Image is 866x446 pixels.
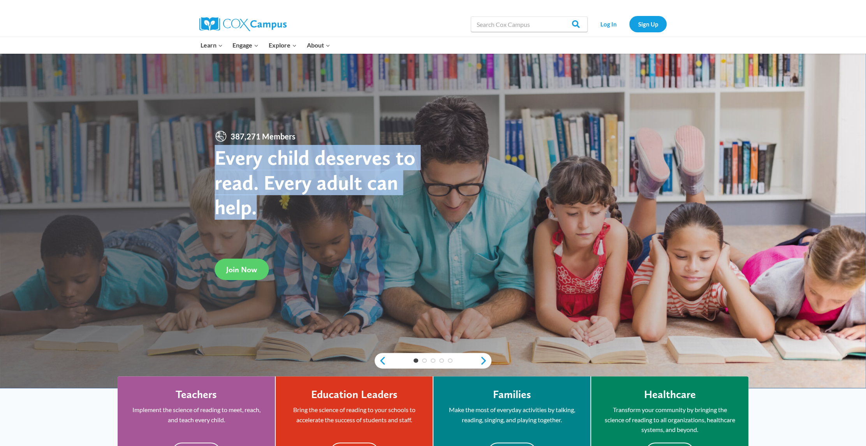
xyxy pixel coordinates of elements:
p: Bring the science of reading to your schools to accelerate the success of students and staff. [287,405,421,425]
h4: Teachers [176,388,217,401]
a: Join Now [215,259,269,280]
h4: Families [493,388,531,401]
button: Child menu of Explore [264,37,302,53]
h4: Healthcare [644,388,696,401]
a: 5 [448,358,452,363]
span: 387,271 Members [227,130,299,143]
p: Implement the science of reading to meet, reach, and teach every child. [129,405,263,425]
a: Log In [591,16,625,32]
nav: Primary Navigation [195,37,335,53]
p: Make the most of everyday activities by talking, reading, singing, and playing together. [445,405,579,425]
a: 1 [414,358,418,363]
a: 2 [422,358,427,363]
a: 4 [439,358,444,363]
a: 3 [431,358,435,363]
span: Join Now [226,265,257,274]
p: Transform your community by bringing the science of reading to all organizations, healthcare syst... [603,405,737,435]
a: Sign Up [629,16,667,32]
a: previous [375,356,386,365]
nav: Secondary Navigation [591,16,667,32]
h4: Education Leaders [311,388,398,401]
div: content slider buttons [375,353,491,368]
strong: Every child deserves to read. Every adult can help. [215,145,415,219]
button: Child menu of Learn [195,37,228,53]
button: Child menu of About [302,37,335,53]
button: Child menu of Engage [228,37,264,53]
img: Cox Campus [199,17,287,31]
input: Search Cox Campus [471,16,588,32]
a: next [480,356,491,365]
